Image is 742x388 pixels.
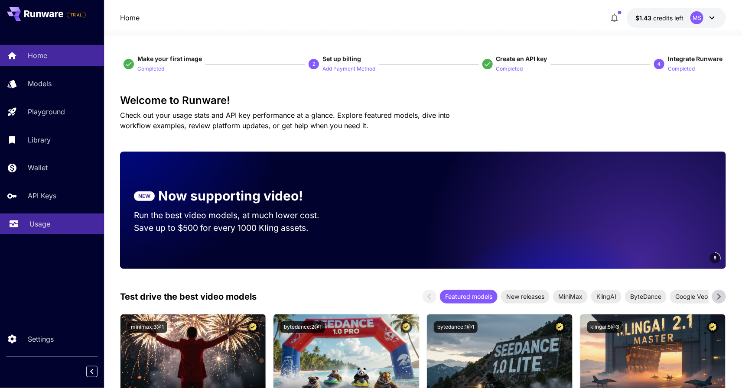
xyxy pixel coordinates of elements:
p: Completed [668,65,695,73]
span: ByteDance [625,292,667,301]
div: KlingAI [591,290,622,304]
div: $1.4272 [635,13,683,23]
span: MiniMax [553,292,588,301]
p: Library [28,135,51,145]
button: bytedance:2@1 [280,321,325,333]
button: Completed [668,63,695,74]
span: Integrate Runware [668,55,722,62]
div: Google Veo [670,290,713,304]
p: API Keys [28,191,56,201]
span: 5 [714,255,716,261]
p: Test drive the best video models [120,290,257,303]
p: Completed [137,65,164,73]
span: Make your first image [137,55,202,62]
h3: Welcome to Runware! [120,94,726,107]
p: Home [28,50,47,61]
button: Certified Model – Vetted for best performance and includes a commercial license. [247,321,259,333]
nav: breadcrumb [120,13,140,23]
div: MiniMax [553,290,588,304]
p: Settings [28,334,54,344]
button: Collapse sidebar [86,366,98,377]
p: NEW [138,192,150,200]
p: Models [28,78,52,89]
span: KlingAI [591,292,622,301]
span: New releases [501,292,550,301]
p: Add Payment Method [322,65,375,73]
div: Featured models [440,290,498,304]
p: Playground [28,107,65,117]
div: ByteDance [625,290,667,304]
span: Create an API key [496,55,547,62]
a: Home [120,13,140,23]
span: Featured models [440,292,498,301]
button: klingai:5@3 [587,321,623,333]
span: Add your payment card to enable full platform functionality. [67,10,86,20]
div: MS [690,11,703,24]
button: $1.4272MS [627,8,726,28]
span: Set up billing [322,55,361,62]
button: Certified Model – Vetted for best performance and includes a commercial license. [400,321,412,333]
button: Completed [496,63,523,74]
p: Wallet [28,162,48,173]
span: credits left [653,14,683,22]
button: Certified Model – Vetted for best performance and includes a commercial license. [707,321,719,333]
span: Google Veo [670,292,713,301]
p: Now supporting video! [158,186,303,206]
div: New releases [501,290,550,304]
div: Collapse sidebar [93,364,104,379]
button: minimax:3@1 [127,321,167,333]
p: 2 [312,60,316,68]
p: Run the best video models, at much lower cost. [134,209,336,222]
button: Certified Model – Vetted for best performance and includes a commercial license. [554,321,566,333]
p: Usage [29,219,50,229]
span: Check out your usage stats and API key performance at a glance. Explore featured models, dive int... [120,111,450,130]
p: 4 [658,60,661,68]
p: Completed [496,65,523,73]
button: Completed [137,63,164,74]
span: TRIAL [67,12,85,18]
span: $1.43 [635,14,653,22]
button: Add Payment Method [322,63,375,74]
button: bytedance:1@1 [434,321,478,333]
p: Save up to $500 for every 1000 Kling assets. [134,222,336,234]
